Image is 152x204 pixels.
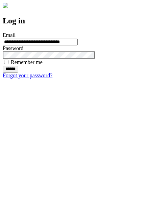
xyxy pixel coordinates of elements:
[3,16,149,25] h2: Log in
[3,45,23,51] label: Password
[3,73,52,78] a: Forgot your password?
[3,32,16,38] label: Email
[3,3,8,8] img: logo-4e3dc11c47720685a147b03b5a06dd966a58ff35d612b21f08c02c0306f2b779.png
[11,59,43,65] label: Remember me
